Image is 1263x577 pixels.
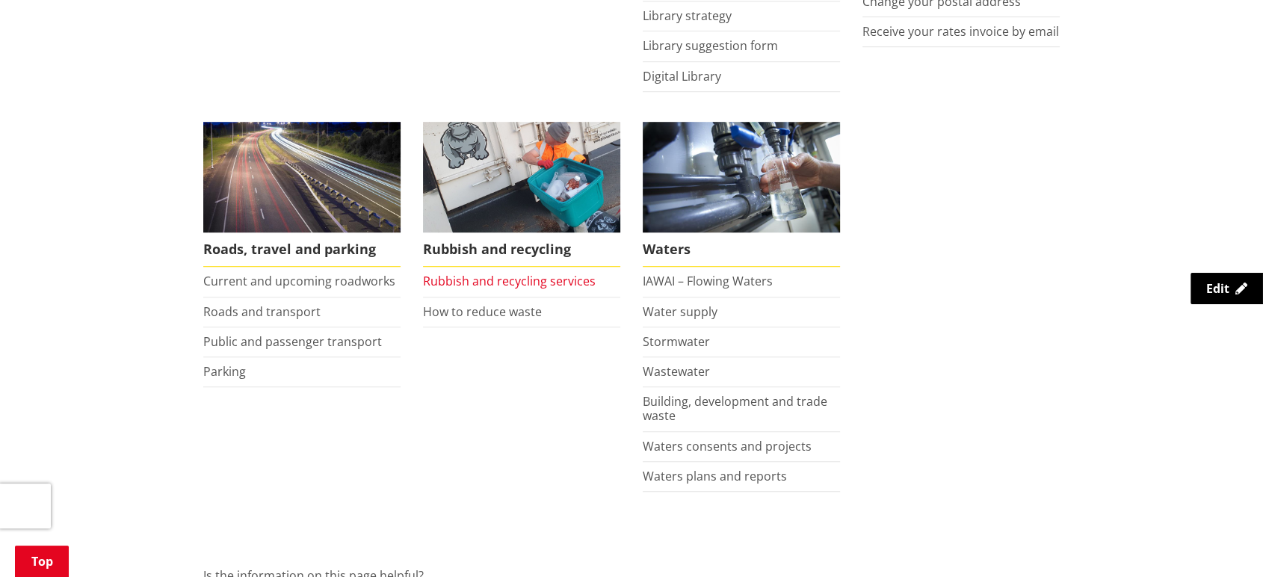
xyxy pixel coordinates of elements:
a: How to reduce waste [423,303,542,320]
span: Edit [1206,280,1229,297]
img: Water treatment [643,122,840,233]
a: Parking [203,363,246,380]
span: Waters [643,232,840,267]
a: Digital Library [643,68,721,84]
a: Waters [643,122,840,268]
a: Waters consents and projects [643,438,812,454]
a: Roads, travel and parking Roads, travel and parking [203,122,401,268]
img: Roads, travel and parking [203,122,401,233]
a: Wastewater [643,363,710,380]
a: Stormwater [643,333,710,350]
img: Rubbish and recycling [423,122,620,233]
a: Rubbish and recycling services [423,273,596,289]
span: Rubbish and recycling [423,232,620,267]
a: Roads and transport [203,303,321,320]
iframe: Messenger Launcher [1194,514,1248,568]
a: Public and passenger transport [203,333,382,350]
span: Roads, travel and parking [203,232,401,267]
a: Rubbish and recycling [423,122,620,268]
a: Receive your rates invoice by email [862,23,1059,40]
a: IAWAI – Flowing Waters [643,273,773,289]
a: Top [15,546,69,577]
a: Building, development and trade waste [643,393,827,424]
a: Library suggestion form [643,37,778,54]
a: Edit [1191,273,1263,304]
a: Waters plans and reports [643,468,787,484]
a: Library strategy [643,7,732,24]
a: Current and upcoming roadworks [203,273,395,289]
a: Water supply [643,303,717,320]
